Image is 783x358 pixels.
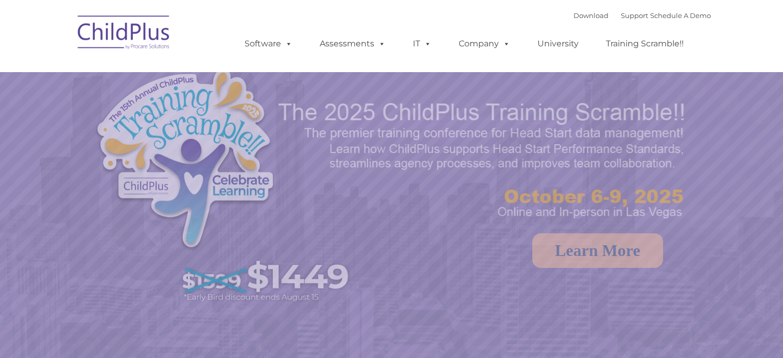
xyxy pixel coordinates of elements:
[596,33,694,54] a: Training Scramble!!
[621,11,648,20] a: Support
[532,233,663,268] a: Learn More
[403,33,442,54] a: IT
[573,11,608,20] a: Download
[527,33,589,54] a: University
[73,8,176,60] img: ChildPlus by Procare Solutions
[234,33,303,54] a: Software
[650,11,711,20] a: Schedule A Demo
[309,33,396,54] a: Assessments
[573,11,711,20] font: |
[448,33,520,54] a: Company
